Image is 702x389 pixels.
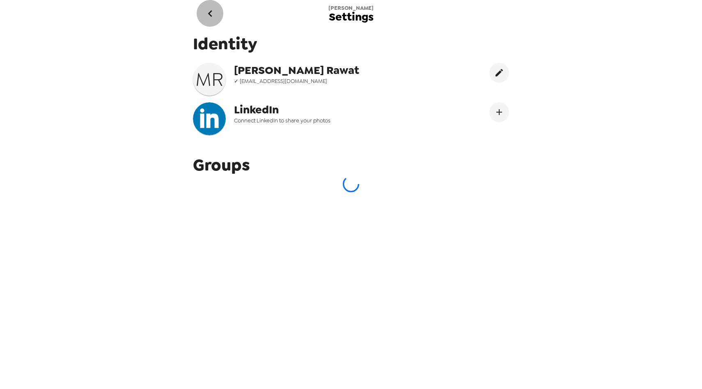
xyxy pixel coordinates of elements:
span: Identity [193,33,509,55]
span: [PERSON_NAME] [328,5,374,12]
button: edit [489,63,509,83]
span: LinkedIn [234,102,400,117]
span: [PERSON_NAME] Rawat [234,63,400,78]
button: Connect LinekdIn [489,102,509,122]
span: Settings [329,12,374,23]
span: Groups [193,154,250,176]
img: headshotImg [193,102,226,135]
h3: M R [193,68,226,91]
span: ✓ [EMAIL_ADDRESS][DOMAIN_NAME] [234,78,400,85]
span: Connect LinkedIn to share your photos [234,117,400,124]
